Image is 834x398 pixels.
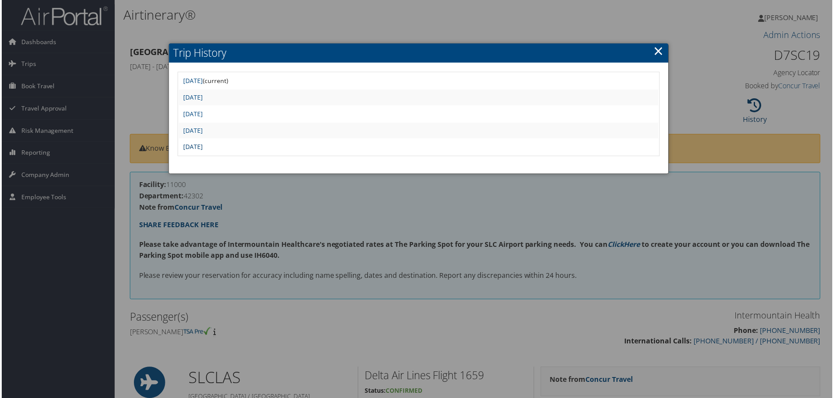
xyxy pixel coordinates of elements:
a: [DATE] [182,143,202,152]
a: [DATE] [182,127,202,135]
a: × [655,42,665,60]
a: [DATE] [182,77,202,85]
a: [DATE] [182,110,202,118]
td: (current) [178,73,660,89]
a: [DATE] [182,93,202,102]
h2: Trip History [168,44,670,63]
